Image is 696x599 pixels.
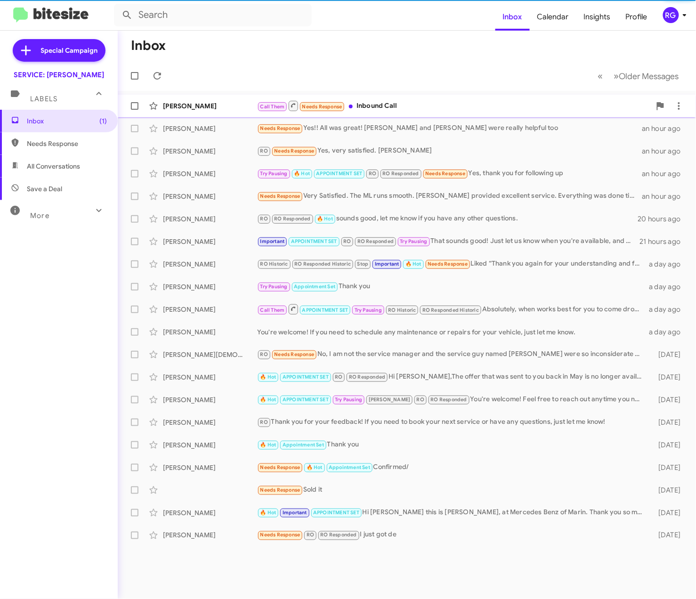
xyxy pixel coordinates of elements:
[260,442,276,448] span: 🔥 Hot
[163,440,257,450] div: [PERSON_NAME]
[260,170,288,177] span: Try Pausing
[260,419,268,425] span: RO
[647,305,688,314] div: a day ago
[349,374,385,380] span: RO Responded
[647,418,688,427] div: [DATE]
[260,238,285,244] span: Important
[260,216,268,222] span: RO
[357,261,369,267] span: Stop
[260,532,300,538] span: Needs Response
[593,66,685,86] nav: Page navigation example
[647,531,688,540] div: [DATE]
[260,104,285,110] span: Call Them
[260,464,300,470] span: Needs Response
[642,169,688,178] div: an hour ago
[329,464,370,470] span: Appointment Set
[257,146,642,156] div: Yes, very satisfied. [PERSON_NAME]
[274,148,314,154] span: Needs Response
[257,281,647,292] div: Thank you
[114,4,312,26] input: Search
[260,261,288,267] span: RO Historic
[283,442,324,448] span: Appointment Set
[647,508,688,518] div: [DATE]
[163,531,257,540] div: [PERSON_NAME]
[425,170,465,177] span: Needs Response
[495,3,530,31] a: Inbox
[257,372,647,382] div: Hi [PERSON_NAME],The offer that was sent to you back in May is no longer available, but we’re cur...
[257,123,642,134] div: Yes!! All was great! [PERSON_NAME] and [PERSON_NAME] were really helpful too
[647,372,688,382] div: [DATE]
[257,191,642,202] div: Very Satisfied. The ML runs smooth. [PERSON_NAME] provided excellent service. Everything was done...
[400,238,428,244] span: Try Pausing
[257,168,642,179] div: Yes, thank you for following up
[294,261,351,267] span: RO Responded Historic
[307,532,314,538] span: RO
[163,237,257,246] div: [PERSON_NAME]
[274,216,310,222] span: RO Responded
[260,125,300,131] span: Needs Response
[163,192,257,201] div: [PERSON_NAME]
[283,397,329,403] span: APPOINTMENT SET
[99,116,107,126] span: (1)
[30,95,57,103] span: Labels
[313,510,359,516] span: APPOINTMENT SET
[163,305,257,314] div: [PERSON_NAME]
[642,146,688,156] div: an hour ago
[274,351,314,357] span: Needs Response
[576,3,618,31] a: Insights
[41,46,98,55] span: Special Campaign
[647,486,688,495] div: [DATE]
[598,70,603,82] span: «
[257,530,647,541] div: I just got de
[163,282,257,291] div: [PERSON_NAME]
[614,70,619,82] span: »
[163,350,257,359] div: [PERSON_NAME][DEMOGRAPHIC_DATA]
[257,236,639,247] div: That sounds good! Just let us know when you're available, and we'll arrange the pickup for your v...
[647,395,688,405] div: [DATE]
[260,374,276,380] span: 🔥 Hot
[335,374,342,380] span: RO
[30,211,49,220] span: More
[283,374,329,380] span: APPOINTMENT SET
[163,259,257,269] div: [PERSON_NAME]
[321,532,357,538] span: RO Responded
[355,307,382,313] span: Try Pausing
[642,192,688,201] div: an hour ago
[642,124,688,133] div: an hour ago
[663,7,679,23] div: RG
[530,3,576,31] a: Calendar
[257,462,647,473] div: Confirmed/
[163,124,257,133] div: [PERSON_NAME]
[257,100,651,112] div: Inbound Call
[27,184,62,194] span: Save a Deal
[257,303,647,315] div: Absolutely, when works best for you to come drop it off? We have time slots [DATE] and [DATE].
[592,66,609,86] button: Previous
[131,38,166,53] h1: Inbox
[14,70,104,80] div: SERVICE: [PERSON_NAME]
[316,170,363,177] span: APPOINTMENT SET
[260,283,288,290] span: Try Pausing
[647,327,688,337] div: a day ago
[388,307,416,313] span: RO Historic
[257,259,647,269] div: Liked “Thank you again for your understanding and for continuing to work with us. We value your l...
[294,283,335,290] span: Appointment Set
[163,463,257,472] div: [PERSON_NAME]
[27,162,80,171] span: All Conversations
[369,170,376,177] span: RO
[163,146,257,156] div: [PERSON_NAME]
[27,139,107,148] span: Needs Response
[655,7,686,23] button: RG
[283,510,307,516] span: Important
[163,372,257,382] div: [PERSON_NAME]
[638,214,688,224] div: 20 hours ago
[260,510,276,516] span: 🔥 Hot
[27,116,107,126] span: Inbox
[618,3,655,31] a: Profile
[291,238,337,244] span: APPOINTMENT SET
[317,216,333,222] span: 🔥 Hot
[13,39,105,62] a: Special Campaign
[260,148,268,154] span: RO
